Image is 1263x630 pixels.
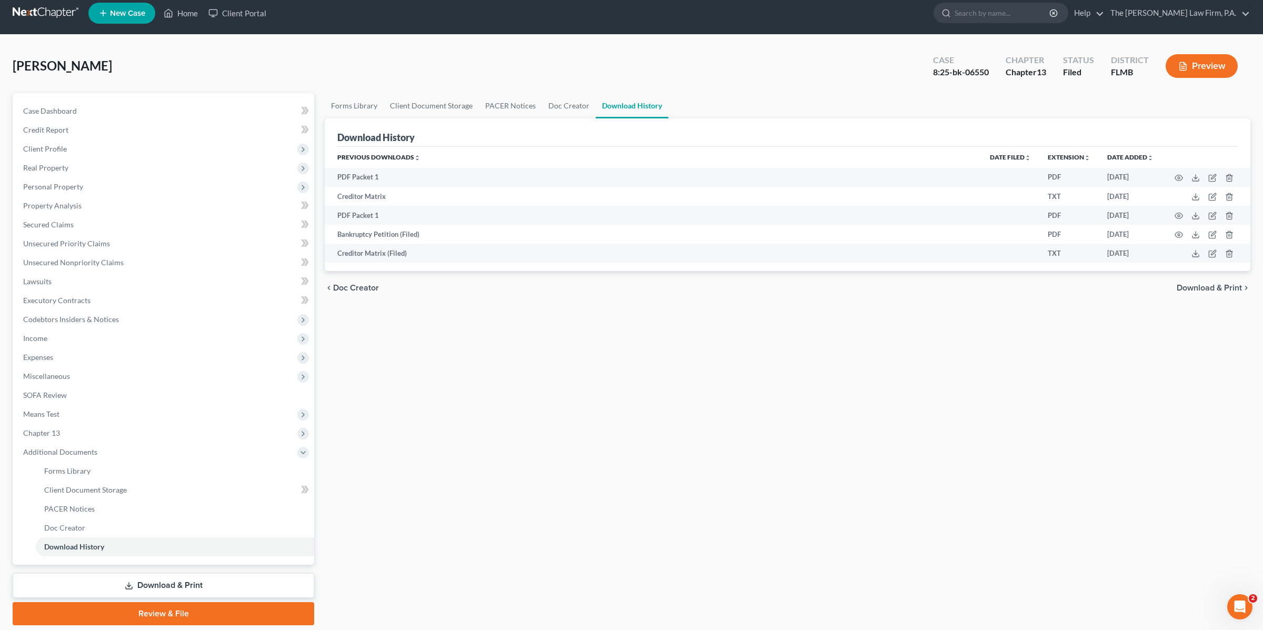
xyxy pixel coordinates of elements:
[1063,66,1094,78] div: Filed
[325,147,1250,263] div: Previous Downloads
[1063,54,1094,66] div: Status
[596,93,668,118] a: Download History
[44,504,95,513] span: PACER Notices
[23,428,60,437] span: Chapter 13
[325,168,981,187] td: PDF Packet 1
[110,9,145,17] span: New Case
[990,153,1031,161] a: Date Filedunfold_more
[23,258,124,267] span: Unsecured Nonpriority Claims
[23,372,70,381] span: Miscellaneous
[23,296,91,305] span: Executory Contracts
[23,334,47,343] span: Income
[1111,66,1149,78] div: FLMB
[1166,54,1238,78] button: Preview
[1107,153,1154,161] a: Date addedunfold_more
[479,93,542,118] a: PACER Notices
[23,315,119,324] span: Codebtors Insiders & Notices
[23,125,68,134] span: Credit Report
[15,272,314,291] a: Lawsuits
[1039,244,1099,263] td: TXT
[1099,168,1162,187] td: [DATE]
[44,466,91,475] span: Forms Library
[15,196,314,215] a: Property Analysis
[1177,284,1250,292] button: Download & Print chevron_right
[325,284,333,292] i: chevron_left
[1025,155,1031,161] i: unfold_more
[1048,153,1090,161] a: Extensionunfold_more
[1039,225,1099,244] td: PDF
[23,447,97,456] span: Additional Documents
[15,102,314,121] a: Case Dashboard
[23,353,53,362] span: Expenses
[1006,54,1046,66] div: Chapter
[1099,206,1162,225] td: [DATE]
[933,66,989,78] div: 8:25-bk-06550
[23,182,83,191] span: Personal Property
[384,93,479,118] a: Client Document Storage
[13,573,314,598] a: Download & Print
[325,93,384,118] a: Forms Library
[1039,206,1099,225] td: PDF
[13,602,314,625] a: Review & File
[23,277,52,286] span: Lawsuits
[955,3,1051,23] input: Search by name...
[325,284,379,292] button: chevron_left Doc Creator
[1111,54,1149,66] div: District
[36,499,314,518] a: PACER Notices
[44,523,85,532] span: Doc Creator
[1037,67,1046,77] span: 13
[23,239,110,248] span: Unsecured Priority Claims
[36,537,314,556] a: Download History
[1039,187,1099,206] td: TXT
[158,4,203,23] a: Home
[337,153,420,161] a: Previous Downloadsunfold_more
[1039,168,1099,187] td: PDF
[23,201,82,210] span: Property Analysis
[1099,244,1162,263] td: [DATE]
[1105,4,1250,23] a: The [PERSON_NAME] Law Firm, P.A.
[1099,187,1162,206] td: [DATE]
[333,284,379,292] span: Doc Creator
[933,54,989,66] div: Case
[36,481,314,499] a: Client Document Storage
[337,131,415,144] div: Download History
[23,144,67,153] span: Client Profile
[1069,4,1104,23] a: Help
[325,225,981,244] td: Bankruptcy Petition (Filed)
[36,462,314,481] a: Forms Library
[36,518,314,537] a: Doc Creator
[1006,66,1046,78] div: Chapter
[23,163,68,172] span: Real Property
[203,4,272,23] a: Client Portal
[23,106,77,115] span: Case Dashboard
[542,93,596,118] a: Doc Creator
[44,485,127,494] span: Client Document Storage
[325,244,981,263] td: Creditor Matrix (Filed)
[1147,155,1154,161] i: unfold_more
[325,187,981,206] td: Creditor Matrix
[1242,284,1250,292] i: chevron_right
[325,206,981,225] td: PDF Packet 1
[1084,155,1090,161] i: unfold_more
[15,291,314,310] a: Executory Contracts
[15,121,314,139] a: Credit Report
[1177,284,1242,292] span: Download & Print
[15,215,314,234] a: Secured Claims
[1099,225,1162,244] td: [DATE]
[15,234,314,253] a: Unsecured Priority Claims
[15,386,314,405] a: SOFA Review
[23,391,67,399] span: SOFA Review
[1249,594,1257,603] span: 2
[414,155,420,161] i: unfold_more
[23,409,59,418] span: Means Test
[13,58,112,73] span: [PERSON_NAME]
[1227,594,1252,619] iframe: Intercom live chat
[23,220,74,229] span: Secured Claims
[44,542,104,551] span: Download History
[15,253,314,272] a: Unsecured Nonpriority Claims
